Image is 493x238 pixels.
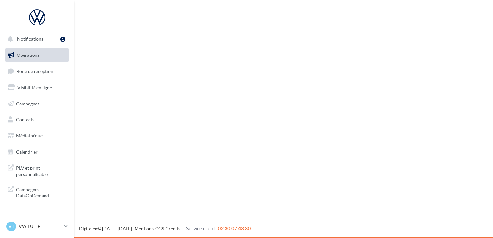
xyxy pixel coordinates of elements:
[60,37,65,42] div: 1
[166,226,180,231] a: Crédits
[17,52,39,58] span: Opérations
[79,226,97,231] a: Digitaleo
[4,161,70,180] a: PLV et print personnalisable
[186,225,215,231] span: Service client
[8,223,14,230] span: VT
[4,32,68,46] button: Notifications 1
[16,185,66,199] span: Campagnes DataOnDemand
[4,183,70,202] a: Campagnes DataOnDemand
[16,164,66,177] span: PLV et print personnalisable
[4,64,70,78] a: Boîte de réception
[4,129,70,143] a: Médiathèque
[4,81,70,94] a: Visibilité en ligne
[19,223,62,230] p: VW TULLE
[5,220,69,233] a: VT VW TULLE
[16,101,39,106] span: Campagnes
[155,226,164,231] a: CGS
[16,149,38,154] span: Calendrier
[4,113,70,126] a: Contacts
[4,97,70,111] a: Campagnes
[17,85,52,90] span: Visibilité en ligne
[4,48,70,62] a: Opérations
[16,117,34,122] span: Contacts
[17,36,43,42] span: Notifications
[16,68,53,74] span: Boîte de réception
[79,226,251,231] span: © [DATE]-[DATE] - - -
[135,226,154,231] a: Mentions
[218,225,251,231] span: 02 30 07 43 80
[16,133,43,138] span: Médiathèque
[4,145,70,159] a: Calendrier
